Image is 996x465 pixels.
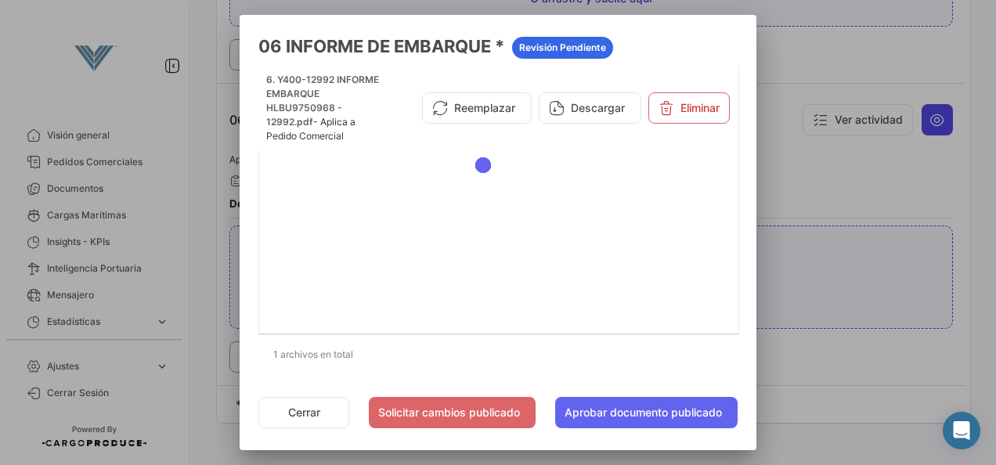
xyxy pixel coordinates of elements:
[369,397,536,428] button: Solicitar cambios publicado
[519,41,606,55] span: Revisión Pendiente
[258,397,349,428] button: Cerrar
[565,405,722,420] font: Aprobar documento publicado
[648,92,730,124] button: Eliminar
[571,100,625,116] font: Descargar
[539,92,641,124] button: Descargar
[378,405,520,420] font: Solicitar cambios publicado
[454,100,515,116] font: Reemplazar
[258,35,504,57] font: 06 INFORME DE EMBARQUE *
[943,412,980,449] div: Abra Intercom Messenger
[680,100,720,116] font: Eliminar
[555,397,738,428] button: Aprobar documento publicado
[422,92,532,124] button: Reemplazar
[266,74,379,128] span: 6. Y400-12992 INFORME EMBARQUE HLBU9750968 - 12992.pdf
[273,348,353,360] font: 1 archivos en total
